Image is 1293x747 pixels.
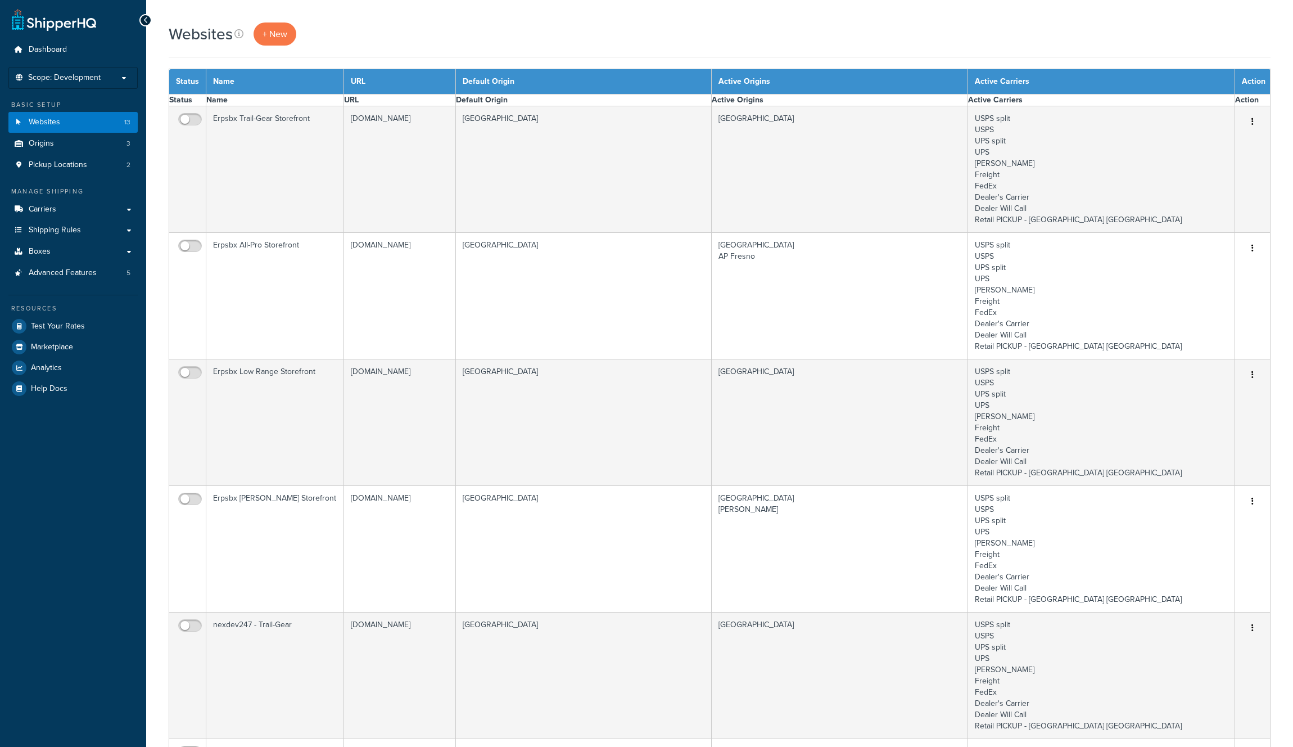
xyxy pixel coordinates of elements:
td: [GEOGRAPHIC_DATA] [455,486,712,613]
span: 13 [124,118,130,127]
td: [DOMAIN_NAME] [344,106,456,233]
h1: Websites [169,23,233,45]
td: Erpsbx All-Pro Storefront [206,233,344,359]
li: Advanced Features [8,263,138,283]
td: [DOMAIN_NAME] [344,486,456,613]
td: USPS split USPS UPS split UPS [PERSON_NAME] Freight FedEx Dealer's Carrier Dealer Will Call Retai... [968,486,1235,613]
a: Shipping Rules [8,220,138,241]
a: + New [254,22,296,46]
span: Websites [29,118,60,127]
a: Dashboard [8,39,138,60]
li: Websites [8,112,138,133]
td: [GEOGRAPHIC_DATA] [455,359,712,486]
span: Analytics [31,363,62,373]
span: Help Docs [31,384,67,394]
span: Pickup Locations [29,160,87,170]
td: [DOMAIN_NAME] [344,359,456,486]
span: Boxes [29,247,51,256]
span: 2 [126,160,130,170]
span: Test Your Rates [31,322,85,331]
a: Analytics [8,358,138,378]
span: 5 [126,268,130,278]
td: [GEOGRAPHIC_DATA] [455,106,712,233]
li: Origins [8,133,138,154]
div: Basic Setup [8,100,138,110]
th: Name [206,94,344,106]
th: Default Origin [455,69,712,94]
td: [DOMAIN_NAME] [344,613,456,739]
th: Active Origins [712,94,968,106]
th: URL [344,69,456,94]
td: [GEOGRAPHIC_DATA] [712,106,968,233]
a: Marketplace [8,337,138,357]
div: Manage Shipping [8,187,138,196]
td: [GEOGRAPHIC_DATA] [PERSON_NAME] [712,486,968,613]
th: Active Carriers [968,94,1235,106]
td: USPS split USPS UPS split UPS [PERSON_NAME] Freight FedEx Dealer's Carrier Dealer Will Call Retai... [968,233,1235,359]
span: 3 [126,139,130,148]
th: Active Carriers [968,69,1235,94]
td: [DOMAIN_NAME] [344,233,456,359]
td: Erpsbx Low Range Storefront [206,359,344,486]
a: Advanced Features 5 [8,263,138,283]
li: Pickup Locations [8,155,138,175]
a: Carriers [8,199,138,220]
div: Resources [8,304,138,313]
span: Shipping Rules [29,226,81,235]
th: Name [206,69,344,94]
td: nexdev247 - Trail-Gear [206,613,344,739]
a: Websites 13 [8,112,138,133]
a: Boxes [8,241,138,262]
td: [GEOGRAPHIC_DATA] [712,359,968,486]
span: Dashboard [29,45,67,55]
th: Status [169,69,206,94]
th: Default Origin [455,94,712,106]
td: Erpsbx Trail-Gear Storefront [206,106,344,233]
td: [GEOGRAPHIC_DATA] AP Fresno [712,233,968,359]
th: URL [344,94,456,106]
td: USPS split USPS UPS split UPS [PERSON_NAME] Freight FedEx Dealer's Carrier Dealer Will Call Retai... [968,359,1235,486]
td: [GEOGRAPHIC_DATA] [455,613,712,739]
a: Help Docs [8,379,138,399]
span: Origins [29,139,54,148]
th: Action [1235,94,1271,106]
td: USPS split USPS UPS split UPS [PERSON_NAME] Freight FedEx Dealer's Carrier Dealer Will Call Retai... [968,613,1235,739]
span: Marketplace [31,343,73,352]
td: [GEOGRAPHIC_DATA] [712,613,968,739]
td: Erpsbx [PERSON_NAME] Storefront [206,486,344,613]
a: ShipperHQ Home [12,8,96,31]
a: Test Your Rates [8,316,138,336]
th: Action [1235,69,1271,94]
a: Pickup Locations 2 [8,155,138,175]
span: Carriers [29,205,56,214]
span: Advanced Features [29,268,97,278]
td: [GEOGRAPHIC_DATA] [455,233,712,359]
span: Scope: Development [28,73,101,83]
th: Active Origins [712,69,968,94]
a: Origins 3 [8,133,138,154]
span: + New [263,28,287,40]
th: Status [169,94,206,106]
td: USPS split USPS UPS split UPS [PERSON_NAME] Freight FedEx Dealer's Carrier Dealer Will Call Retai... [968,106,1235,233]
